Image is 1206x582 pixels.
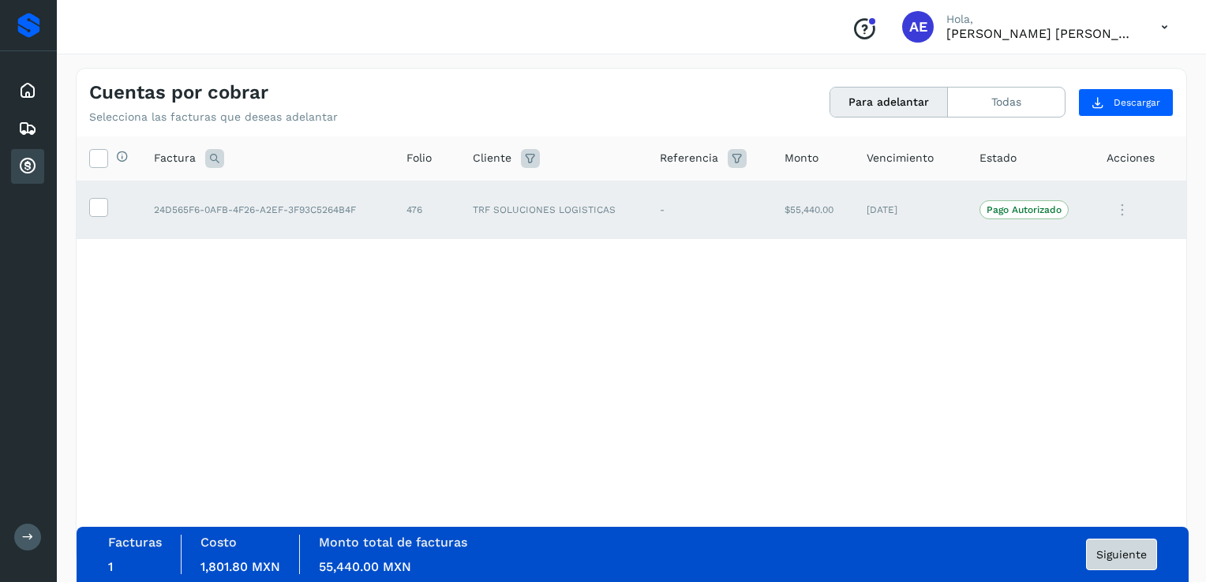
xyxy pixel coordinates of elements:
[89,81,268,104] h4: Cuentas por cobrar
[89,110,338,124] p: Selecciona las facturas que deseas adelantar
[948,88,1065,117] button: Todas
[319,559,411,574] span: 55,440.00 MXN
[11,149,44,184] div: Cuentas por cobrar
[854,181,967,239] td: [DATE]
[108,535,162,550] label: Facturas
[987,204,1062,215] p: Pago Autorizado
[1086,539,1157,570] button: Siguiente
[830,88,948,117] button: Para adelantar
[660,150,718,166] span: Referencia
[772,181,854,239] td: $55,440.00
[200,535,237,550] label: Costo
[946,26,1136,41] p: AARON EDUARDO GOMEZ ULLOA
[1107,150,1155,166] span: Acciones
[460,181,647,239] td: TRF SOLUCIONES LOGISTICAS
[319,535,467,550] label: Monto total de facturas
[11,111,44,146] div: Embarques
[473,150,511,166] span: Cliente
[154,150,196,166] span: Factura
[394,181,460,239] td: 476
[141,181,394,239] td: 24D565F6-0AFB-4F26-A2EF-3F93C5264B4F
[1078,88,1174,117] button: Descargar
[946,13,1136,26] p: Hola,
[1096,549,1147,560] span: Siguiente
[11,73,44,108] div: Inicio
[647,181,772,239] td: -
[785,150,818,166] span: Monto
[867,150,934,166] span: Vencimiento
[108,559,113,574] span: 1
[1114,95,1160,110] span: Descargar
[200,559,280,574] span: 1,801.80 MXN
[406,150,432,166] span: Folio
[979,150,1017,166] span: Estado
